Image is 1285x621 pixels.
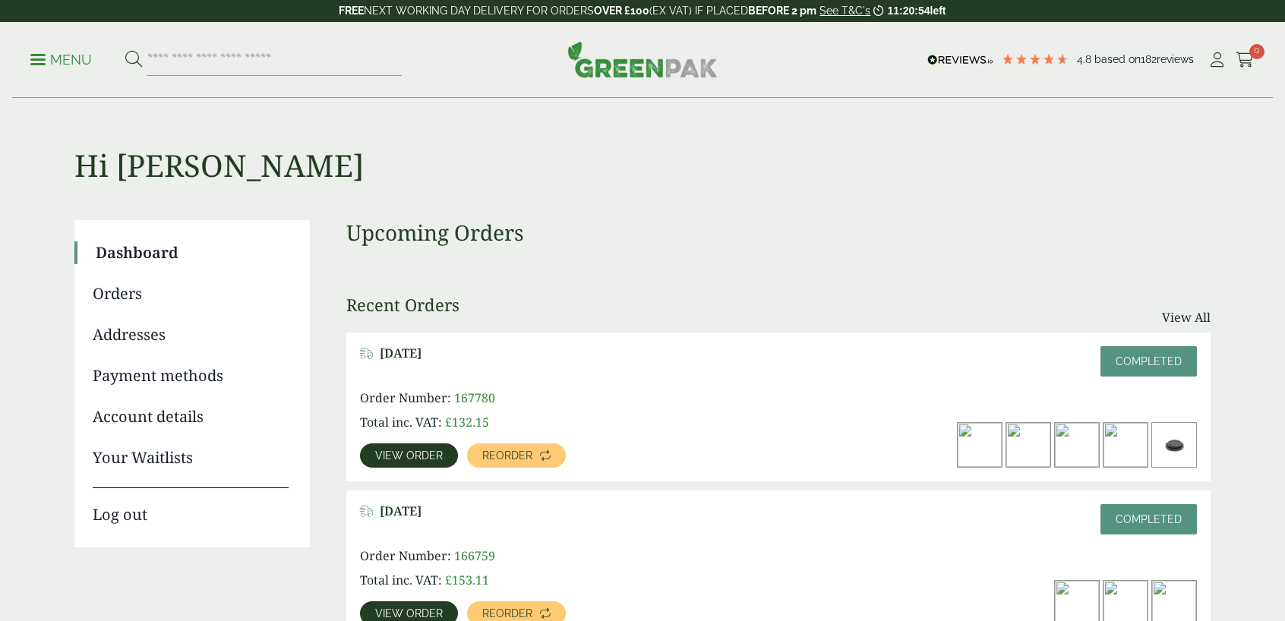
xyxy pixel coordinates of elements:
a: 0 [1236,49,1255,71]
a: Account details [93,405,289,428]
span: £ [445,572,452,588]
img: 12oz_kraft_a-300x200.jpg [958,423,1002,467]
span: Reorder [482,608,532,619]
a: Reorder [467,443,566,468]
a: Log out [93,487,289,526]
span: left [930,5,946,17]
a: Dashboard [96,241,289,264]
a: Payment methods [93,364,289,387]
span: 167780 [454,389,495,406]
span: [DATE] [380,504,421,519]
span: Total inc. VAT: [360,414,442,430]
span: 4.8 [1077,53,1094,65]
span: 0 [1249,44,1264,59]
a: Your Waitlists [93,446,289,469]
span: Completed [1116,355,1182,367]
span: Completed [1116,513,1182,525]
strong: BEFORE 2 pm [748,5,816,17]
img: dsc3954a-300x200.jpg [1055,423,1099,467]
strong: FREE [339,5,364,17]
span: 182 [1141,53,1157,65]
a: See T&C's [819,5,870,17]
h1: Hi [PERSON_NAME] [74,99,1211,184]
span: Order Number: [360,389,451,406]
span: reviews [1157,53,1194,65]
bdi: 132.15 [445,414,489,430]
img: dsc_9935a_2-300x200.jpg [1103,423,1148,467]
img: REVIEWS.io [927,55,993,65]
i: Cart [1236,52,1255,68]
span: Reorder [482,450,532,461]
p: Menu [30,51,92,69]
strong: OVER £100 [594,5,649,17]
a: Addresses [93,323,289,346]
span: 166759 [454,547,495,564]
h3: Upcoming Orders [346,220,1211,246]
span: Total inc. VAT: [360,572,442,588]
div: 4.79 Stars [1001,52,1069,66]
bdi: 153.11 [445,572,489,588]
span: Order Number: [360,547,451,564]
span: 11:20:54 [887,5,930,17]
h3: Recent Orders [346,295,459,314]
img: 10kraft-300x200.jpg [1006,423,1050,467]
a: View All [1162,308,1211,326]
span: Based on [1094,53,1141,65]
span: View order [375,608,443,619]
a: Orders [93,282,289,305]
img: 12-16oz-Black-Sip-Lid-300x200.jpg [1152,423,1196,467]
a: View order [360,443,458,468]
i: My Account [1208,52,1227,68]
span: View order [375,450,443,461]
img: GreenPak Supplies [567,41,718,77]
span: £ [445,414,452,430]
span: [DATE] [380,346,421,361]
a: Menu [30,51,92,66]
